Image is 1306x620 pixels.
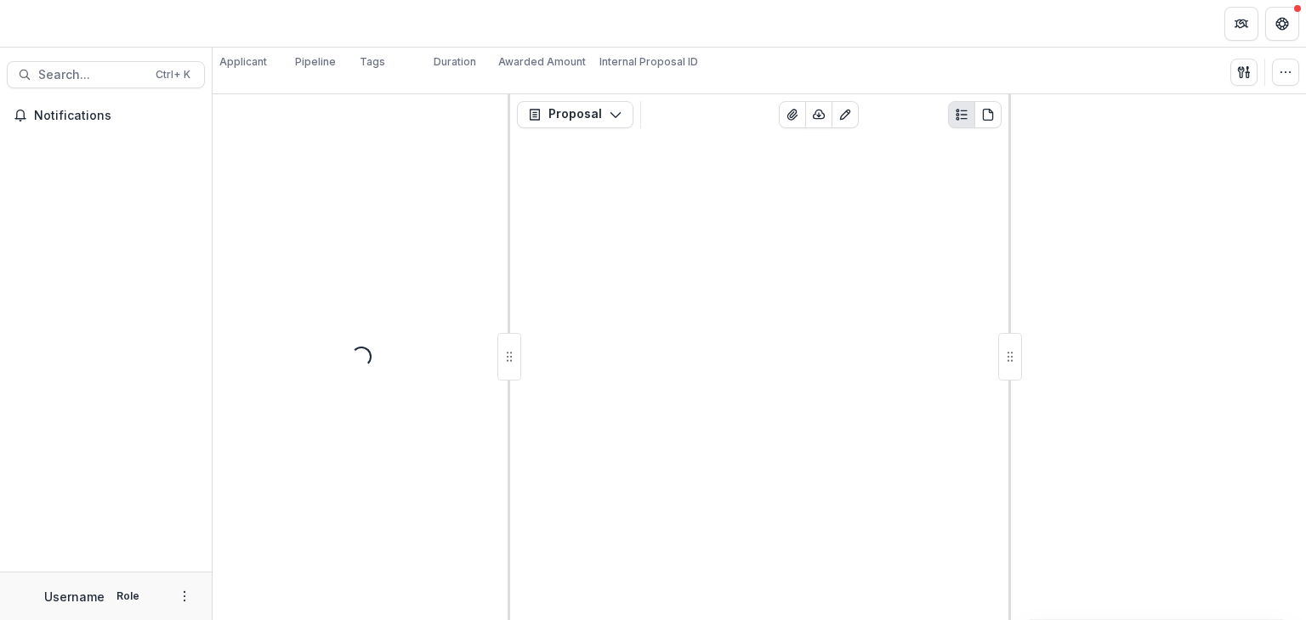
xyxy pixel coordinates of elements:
button: Plaintext view [948,101,975,128]
p: Username [44,588,105,606]
button: Partners [1224,7,1258,41]
div: Ctrl + K [152,65,194,84]
button: View Attached Files [779,101,806,128]
button: PDF view [974,101,1002,128]
p: Tags [360,54,385,70]
p: Applicant [219,54,267,70]
button: Get Help [1265,7,1299,41]
button: Search... [7,61,205,88]
button: Proposal [517,101,633,128]
p: Role [111,589,145,604]
p: Duration [434,54,476,70]
button: Notifications [7,102,205,129]
p: Internal Proposal ID [599,54,698,70]
p: Awarded Amount [498,54,586,70]
button: More [174,586,195,606]
p: Pipeline [295,54,336,70]
span: Search... [38,68,145,82]
span: Notifications [34,109,198,123]
button: Edit as form [832,101,859,128]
